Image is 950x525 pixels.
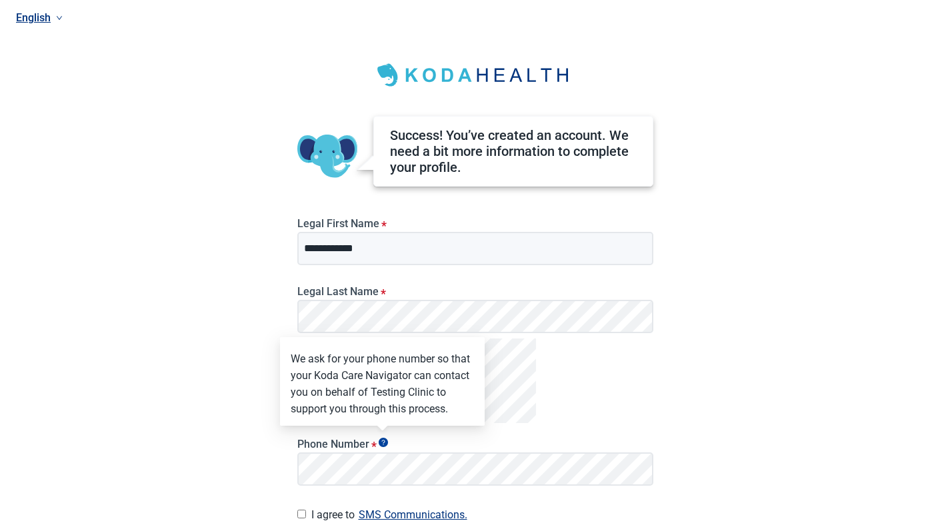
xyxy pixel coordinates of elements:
[56,15,63,21] span: down
[369,59,582,92] img: Koda Health
[291,350,474,418] label: We ask for your phone number so that your Koda Care Navigator can contact you on behalf of Testin...
[297,127,357,187] img: Koda Elephant
[311,506,653,524] label: I agree to
[297,217,653,230] label: Legal First Name
[297,438,653,450] label: Phone Number
[11,7,934,29] a: Current language: English
[379,438,388,447] span: Show tooltip
[297,285,653,298] label: Legal Last Name
[355,506,471,524] button: I agree to
[390,127,637,175] div: Success! You’ve created an account. We need a bit more information to complete your profile.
